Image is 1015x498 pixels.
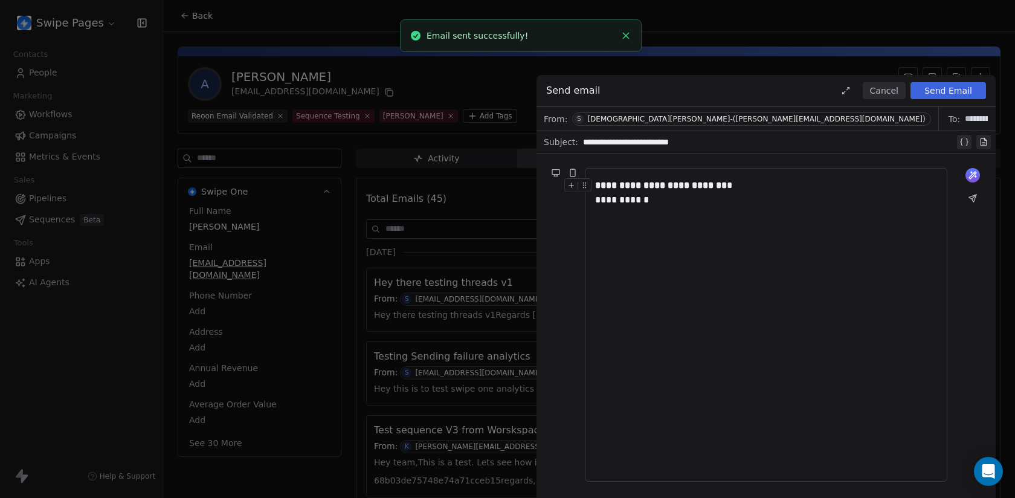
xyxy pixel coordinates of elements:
[544,136,578,152] span: Subject:
[618,28,634,44] button: Close toast
[949,113,960,125] span: To:
[546,83,601,98] span: Send email
[974,457,1003,486] div: Open Intercom Messenger
[587,115,925,123] div: [DEMOGRAPHIC_DATA][PERSON_NAME]-([PERSON_NAME][EMAIL_ADDRESS][DOMAIN_NAME])
[863,82,906,99] button: Cancel
[577,114,581,124] div: S
[544,113,567,125] span: From:
[910,82,986,99] button: Send Email
[427,30,616,42] div: Email sent successfully!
